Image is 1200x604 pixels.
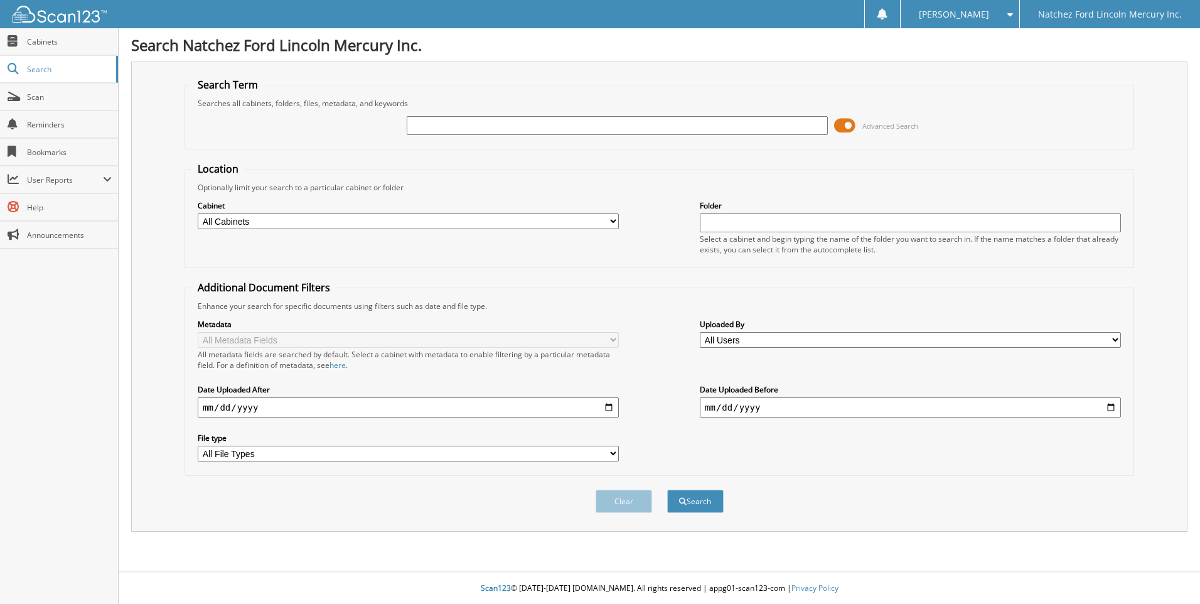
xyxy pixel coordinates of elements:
[198,433,619,443] label: File type
[191,281,336,294] legend: Additional Document Filters
[198,384,619,395] label: Date Uploaded After
[862,121,918,131] span: Advanced Search
[198,200,619,211] label: Cabinet
[198,319,619,330] label: Metadata
[27,92,112,102] span: Scan
[27,175,103,185] span: User Reports
[791,583,838,593] a: Privacy Policy
[700,200,1121,211] label: Folder
[1038,11,1182,18] span: Natchez Ford Lincoln Mercury Inc.
[27,119,112,130] span: Reminders
[27,147,112,158] span: Bookmarks
[198,349,619,370] div: All metadata fields are searched by default. Select a cabinet with metadata to enable filtering b...
[27,36,112,47] span: Cabinets
[119,573,1200,604] div: © [DATE]-[DATE] [DOMAIN_NAME]. All rights reserved | appg01-scan123-com |
[13,6,107,23] img: scan123-logo-white.svg
[667,490,724,513] button: Search
[191,182,1127,193] div: Optionally limit your search to a particular cabinet or folder
[700,384,1121,395] label: Date Uploaded Before
[27,64,110,75] span: Search
[191,162,245,176] legend: Location
[131,35,1187,55] h1: Search Natchez Ford Lincoln Mercury Inc.
[198,397,619,418] input: start
[700,397,1121,418] input: end
[191,301,1127,311] div: Enhance your search for specific documents using filters such as date and file type.
[27,202,112,213] span: Help
[191,78,264,92] legend: Search Term
[596,490,652,513] button: Clear
[481,583,511,593] span: Scan123
[27,230,112,240] span: Announcements
[700,319,1121,330] label: Uploaded By
[919,11,989,18] span: [PERSON_NAME]
[191,98,1127,109] div: Searches all cabinets, folders, files, metadata, and keywords
[329,360,346,370] a: here
[700,234,1121,255] div: Select a cabinet and begin typing the name of the folder you want to search in. If the name match...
